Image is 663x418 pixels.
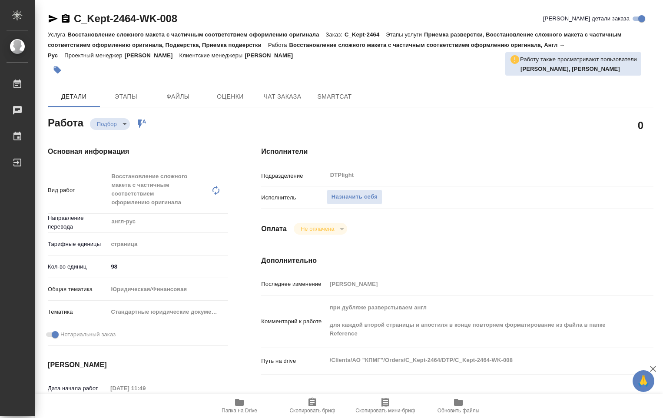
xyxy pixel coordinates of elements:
[386,31,424,38] p: Этапы услуги
[438,408,480,414] span: Обновить файлы
[74,13,177,24] a: C_Kept-2464-WK-008
[209,91,251,102] span: Оценки
[48,262,108,271] p: Кол-во единиц
[90,118,130,130] div: Подбор
[355,408,415,414] span: Скопировать мини-бриф
[345,31,386,38] p: C_Kept-2464
[48,31,67,38] p: Услуга
[48,186,108,195] p: Вид работ
[125,52,179,59] p: [PERSON_NAME]
[107,382,183,395] input: Пустое поле
[48,60,67,80] button: Добавить тэг
[261,255,653,266] h4: Дополнительно
[520,55,637,64] p: Работу также просматривают пользователи
[53,91,95,102] span: Детали
[261,224,287,234] h4: Оплата
[48,146,226,157] h4: Основная информация
[294,223,347,235] div: Подбор
[636,372,651,390] span: 🙏
[327,189,382,205] button: Назначить себя
[108,237,228,252] div: страница
[179,52,245,59] p: Клиентские менеджеры
[543,14,630,23] span: [PERSON_NAME] детали заказа
[48,114,83,130] h2: Работа
[261,146,653,157] h4: Исполнители
[261,357,326,365] p: Путь на drive
[48,285,108,294] p: Общая тематика
[157,91,199,102] span: Файлы
[326,31,345,38] p: Заказ:
[48,13,58,24] button: Скопировать ссылку для ЯМессенджера
[268,42,289,48] p: Работа
[108,260,228,273] input: ✎ Введи что-нибудь
[327,278,621,290] input: Пустое поле
[327,353,621,368] textarea: /Clients/АО "КПМГ"/Orders/C_Kept-2464/DTP/C_Kept-2464-WK-008
[108,282,228,297] div: Юридическая/Финансовая
[48,384,107,393] p: Дата начала работ
[331,192,378,202] span: Назначить себя
[48,42,565,59] p: Восстановление сложного макета с частичным соответствием оформлению оригинала, Англ → Рус
[261,317,326,326] p: Комментарий к работе
[48,214,108,231] p: Направление перевода
[261,172,326,180] p: Подразделение
[520,66,620,72] b: [PERSON_NAME], [PERSON_NAME]
[245,52,299,59] p: [PERSON_NAME]
[48,360,226,370] h4: [PERSON_NAME]
[108,305,228,319] div: Стандартные юридические документы, договоры, уставы
[261,280,326,289] p: Последнее изменение
[60,330,116,339] span: Нотариальный заказ
[327,300,621,341] textarea: при дубляже разверстываем англ для каждой второй страницы и апостиля в конце повторяем форматиров...
[48,308,108,316] p: Тематика
[67,31,325,38] p: Восстановление сложного макета с частичным соответствием оформлению оригинала
[222,408,257,414] span: Папка на Drive
[276,394,349,418] button: Скопировать бриф
[64,52,124,59] p: Проектный менеджер
[638,118,643,133] h2: 0
[289,408,335,414] span: Скопировать бриф
[314,91,355,102] span: SmartCat
[203,394,276,418] button: Папка на Drive
[422,394,495,418] button: Обновить файлы
[60,13,71,24] button: Скопировать ссылку
[633,370,654,392] button: 🙏
[520,65,637,73] p: Смыслова Светлана, Крамник Артём
[298,225,337,232] button: Не оплачена
[349,394,422,418] button: Скопировать мини-бриф
[48,240,108,249] p: Тарифные единицы
[262,91,303,102] span: Чат заказа
[261,193,326,202] p: Исполнитель
[94,120,119,128] button: Подбор
[105,91,147,102] span: Этапы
